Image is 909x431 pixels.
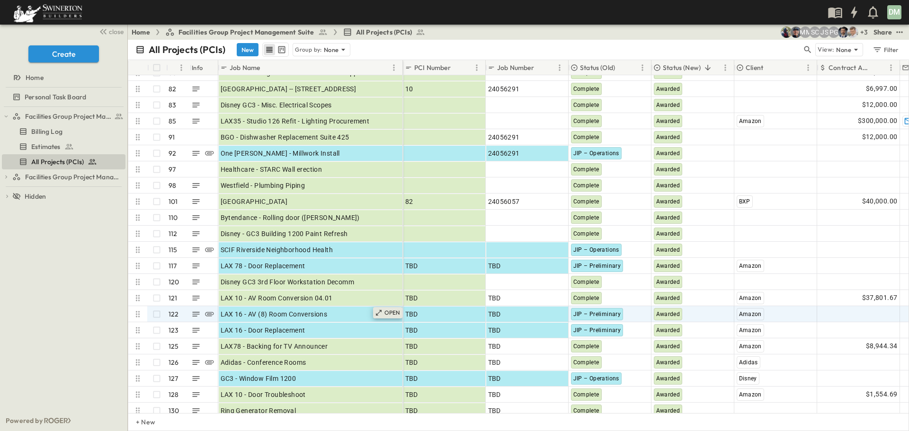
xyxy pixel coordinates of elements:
div: DM [887,5,901,19]
span: Awarded [656,391,680,398]
div: Pat Gil (pgil@swinerton.com) [828,26,839,38]
span: Awarded [656,407,680,414]
button: Menu [471,62,482,73]
span: $8,944.34 [866,341,898,352]
span: JIP – Operations [573,150,619,157]
span: TBD [405,309,418,319]
span: Complete [573,407,599,414]
button: close [95,25,125,38]
span: $37,801.67 [862,292,898,303]
button: Menu [885,62,897,73]
span: Estimates [31,142,61,151]
span: Awarded [656,279,680,285]
span: Awarded [656,150,680,157]
span: Complete [573,391,599,398]
p: 125 [169,342,179,351]
span: Complete [573,343,599,350]
span: Complete [573,118,599,124]
span: JIP – Operations [573,246,619,253]
span: JIP – Preliminary [573,311,621,317]
span: TBD [488,293,501,303]
span: JIP – Operations [573,375,619,382]
span: Westfield - Plumbing Piping [221,181,305,190]
span: Awarded [656,70,680,76]
span: Amazon [739,391,762,398]
div: All Projects (PCIs)test [2,154,125,169]
span: [GEOGRAPHIC_DATA] -- [STREET_ADDRESS] [221,84,356,94]
button: test [894,26,905,38]
span: Adidas - Conference Rooms [221,358,306,367]
div: Share [873,27,892,37]
span: Complete [573,214,599,221]
button: Sort [703,62,713,73]
p: 98 [169,181,176,190]
span: Awarded [656,198,680,205]
p: 130 [169,406,179,415]
button: row view [264,44,275,55]
span: All Projects (PCIs) [356,27,412,37]
div: Billing Logtest [2,124,125,139]
span: TBD [488,325,501,335]
span: TBD [405,374,418,383]
img: Mark Sotelo (mark.sotelo@swinerton.com) [790,26,802,38]
span: Bytendance - Rolling door ([PERSON_NAME]) [221,213,360,222]
p: 110 [169,213,178,222]
span: Complete [573,102,599,108]
p: 112 [169,229,178,238]
span: Complete [573,359,599,366]
p: Group by: [295,45,322,54]
span: Awarded [656,311,680,317]
span: $40,000.00 [862,196,898,207]
a: Facilities Group Project Management Suite [165,27,328,37]
p: 115 [169,245,178,255]
p: 92 [169,149,176,158]
p: OPEN [384,309,401,317]
button: Sort [765,62,775,73]
span: Awarded [656,118,680,124]
span: Complete [573,230,599,237]
p: Contract Amount [829,63,873,72]
span: BGO - Dishwasher Replacement Suite 425 [221,132,349,142]
span: Billing Log [31,127,62,136]
button: Menu [637,62,648,73]
button: Sort [536,62,546,73]
span: Facilities Group Project Management Suite [25,112,112,121]
span: Awarded [656,86,680,92]
span: TBD [488,261,501,271]
span: Adidas [739,359,758,366]
span: Awarded [656,182,680,189]
span: LAX 78 - Door Replacement [221,261,305,271]
p: 127 [169,374,178,383]
p: Status (New) [663,63,701,72]
span: Hidden [25,192,46,201]
span: All Projects (PCIs) [31,157,84,167]
div: Facilities Group Project Management Suitetest [2,109,125,124]
span: 24056057 [488,197,520,206]
span: Facilities Group Project Management Suite (Copy) [25,172,122,182]
span: Awarded [656,214,680,221]
span: BXP [739,198,750,205]
img: Aaron Anderson (aaron.anderson@swinerton.com) [847,26,858,38]
div: table view [262,43,289,57]
span: Ring Generator Removal [221,406,296,415]
span: Complete [573,166,599,173]
span: TBD [488,358,501,367]
span: $1,554.69 [866,389,898,400]
div: Personal Task Boardtest [2,89,125,105]
span: TBD [405,325,418,335]
span: Awarded [656,102,680,108]
p: 121 [169,293,178,303]
span: Awarded [656,166,680,173]
span: $12,000.00 [862,132,898,142]
span: JIP – Preliminary [573,327,621,334]
p: None [324,45,339,54]
span: Disney GC3 3rd Floor Workstation Decomm [221,277,355,287]
button: New [237,43,258,56]
a: Estimates [2,140,124,153]
span: Facilities Group Project Management Suite [178,27,314,37]
span: Awarded [656,263,680,269]
div: # [166,60,190,75]
button: Sort [617,62,627,73]
span: TBD [405,293,418,303]
a: Facilities Group Project Management Suite [12,110,124,123]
